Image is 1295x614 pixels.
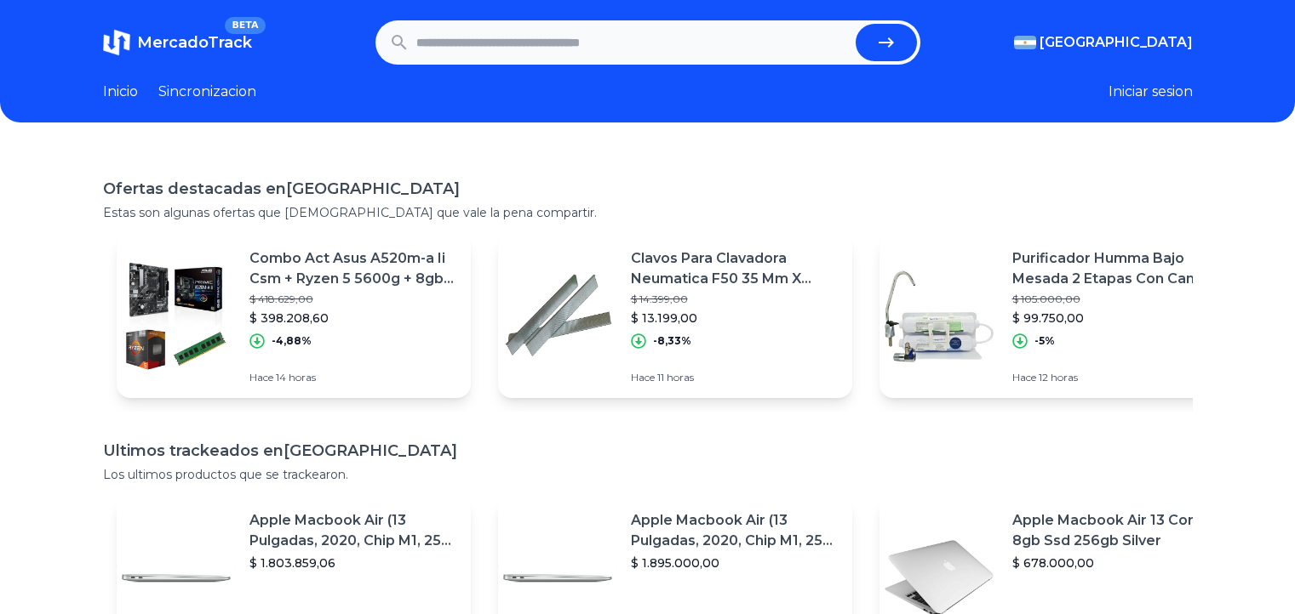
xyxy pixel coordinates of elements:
img: MercadoTrack [103,29,130,56]
p: -5% [1034,334,1055,348]
a: Featured imageCombo Act Asus A520m-a Ii Csm + Ryzen 5 5600g + 8gb 3200 Mhz$ 418.629,00$ 398.208,6... [117,235,471,398]
a: Featured imageClavos Para Clavadora Neumatica F50 35 Mm X 5000 Unidades$ 14.399,00$ 13.199,00-8,3... [498,235,852,398]
p: Apple Macbook Air 13 Core I5 8gb Ssd 256gb Silver [1012,510,1220,551]
a: MercadoTrackBETA [103,29,252,56]
p: Los ultimos productos que se trackearon. [103,466,1193,483]
a: Featured imagePurificador Humma Bajo Mesada 2 Etapas Con Canilla Anmat Ok$ 105.000,00$ 99.750,00-... [880,235,1234,398]
span: [GEOGRAPHIC_DATA] [1040,32,1193,53]
p: $ 398.208,60 [249,310,457,327]
p: $ 14.399,00 [631,293,839,306]
h1: Ofertas destacadas en [GEOGRAPHIC_DATA] [103,177,1193,201]
p: -4,88% [272,334,312,348]
p: -8,33% [653,334,691,348]
p: $ 105.000,00 [1012,293,1220,306]
p: Estas son algunas ofertas que [DEMOGRAPHIC_DATA] que vale la pena compartir. [103,204,1193,221]
span: BETA [225,17,265,34]
p: Apple Macbook Air (13 Pulgadas, 2020, Chip M1, 256 Gb De Ssd, 8 Gb De Ram) - Plata [631,510,839,551]
p: Purificador Humma Bajo Mesada 2 Etapas Con Canilla Anmat Ok [1012,248,1220,289]
p: $ 1.895.000,00 [631,554,839,571]
p: $ 678.000,00 [1012,554,1220,571]
p: $ 1.803.859,06 [249,554,457,571]
p: Clavos Para Clavadora Neumatica F50 35 Mm X 5000 Unidades [631,248,839,289]
p: Combo Act Asus A520m-a Ii Csm + Ryzen 5 5600g + 8gb 3200 Mhz [249,248,457,289]
p: Apple Macbook Air (13 Pulgadas, 2020, Chip M1, 256 Gb De Ssd, 8 Gb De Ram) - Plata [249,510,457,551]
img: Featured image [117,257,236,376]
h1: Ultimos trackeados en [GEOGRAPHIC_DATA] [103,439,1193,463]
p: $ 418.629,00 [249,293,457,306]
p: Hace 14 horas [249,371,457,384]
button: [GEOGRAPHIC_DATA] [1014,32,1193,53]
p: $ 13.199,00 [631,310,839,327]
p: Hace 12 horas [1012,371,1220,384]
a: Sincronizacion [158,82,256,102]
span: MercadoTrack [137,33,252,52]
button: Iniciar sesion [1109,82,1193,102]
p: $ 99.750,00 [1012,310,1220,327]
a: Inicio [103,82,138,102]
img: Featured image [880,257,999,376]
p: Hace 11 horas [631,371,839,384]
img: Featured image [498,257,617,376]
img: Argentina [1014,36,1036,49]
